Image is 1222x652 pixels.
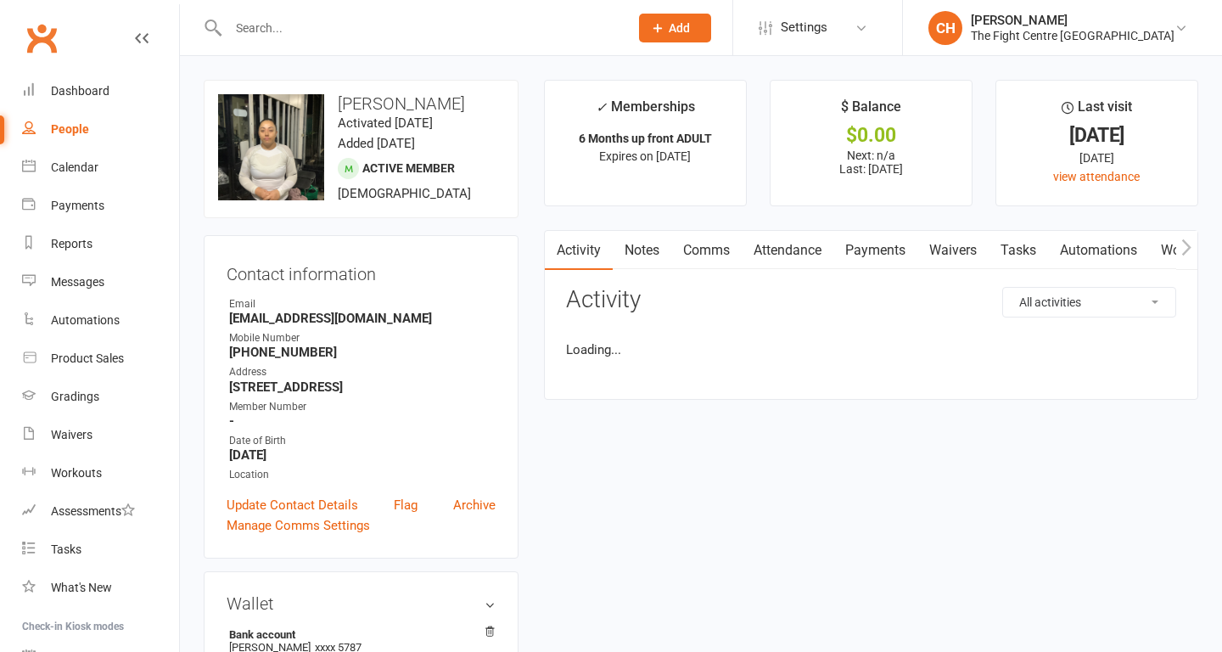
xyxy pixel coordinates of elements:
[227,258,496,284] h3: Contact information
[229,311,496,326] strong: [EMAIL_ADDRESS][DOMAIN_NAME]
[22,454,179,492] a: Workouts
[51,199,104,212] div: Payments
[613,231,671,270] a: Notes
[229,379,496,395] strong: [STREET_ADDRESS]
[223,16,617,40] input: Search...
[338,136,415,151] time: Added [DATE]
[22,492,179,531] a: Assessments
[22,72,179,110] a: Dashboard
[545,231,613,270] a: Activity
[51,84,109,98] div: Dashboard
[51,428,92,441] div: Waivers
[227,495,358,515] a: Update Contact Details
[22,263,179,301] a: Messages
[51,504,135,518] div: Assessments
[218,94,324,200] img: image1662974615.png
[599,149,691,163] span: Expires on [DATE]
[1012,149,1182,167] div: [DATE]
[22,531,179,569] a: Tasks
[51,542,81,556] div: Tasks
[786,149,956,176] p: Next: n/a Last: [DATE]
[22,110,179,149] a: People
[229,467,496,483] div: Location
[51,237,92,250] div: Reports
[22,340,179,378] a: Product Sales
[51,160,98,174] div: Calendar
[362,161,455,175] span: Active member
[971,13,1174,28] div: [PERSON_NAME]
[22,416,179,454] a: Waivers
[669,21,690,35] span: Add
[229,296,496,312] div: Email
[781,8,827,47] span: Settings
[229,433,496,449] div: Date of Birth
[229,413,496,429] strong: -
[51,351,124,365] div: Product Sales
[227,594,496,613] h3: Wallet
[51,275,104,289] div: Messages
[639,14,711,42] button: Add
[671,231,742,270] a: Comms
[51,122,89,136] div: People
[338,115,433,131] time: Activated [DATE]
[22,187,179,225] a: Payments
[229,330,496,346] div: Mobile Number
[229,345,496,360] strong: [PHONE_NUMBER]
[229,364,496,380] div: Address
[453,495,496,515] a: Archive
[1012,126,1182,144] div: [DATE]
[51,466,102,480] div: Workouts
[579,132,712,145] strong: 6 Months up front ADULT
[22,301,179,340] a: Automations
[917,231,989,270] a: Waivers
[22,149,179,187] a: Calendar
[841,96,901,126] div: $ Balance
[1048,231,1149,270] a: Automations
[596,99,607,115] i: ✓
[22,378,179,416] a: Gradings
[20,17,63,59] a: Clubworx
[1062,96,1132,126] div: Last visit
[229,447,496,463] strong: [DATE]
[338,186,471,201] span: [DEMOGRAPHIC_DATA]
[833,231,917,270] a: Payments
[394,495,418,515] a: Flag
[22,225,179,263] a: Reports
[742,231,833,270] a: Attendance
[218,94,504,113] h3: [PERSON_NAME]
[51,390,99,403] div: Gradings
[596,96,695,127] div: Memberships
[989,231,1048,270] a: Tasks
[566,340,1176,360] li: Loading...
[1053,170,1140,183] a: view attendance
[229,399,496,415] div: Member Number
[227,515,370,536] a: Manage Comms Settings
[51,581,112,594] div: What's New
[971,28,1174,43] div: The Fight Centre [GEOGRAPHIC_DATA]
[229,628,487,641] strong: Bank account
[22,569,179,607] a: What's New
[928,11,962,45] div: CH
[786,126,956,144] div: $0.00
[566,287,1176,313] h3: Activity
[51,313,120,327] div: Automations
